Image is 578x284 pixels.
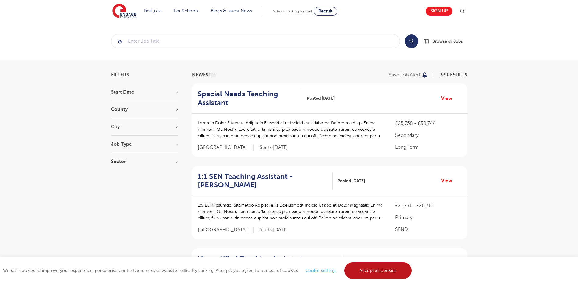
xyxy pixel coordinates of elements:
h3: County [111,107,178,112]
span: Schools looking for staff [273,9,312,13]
a: Recruit [314,7,337,16]
h3: Sector [111,159,178,164]
span: We use cookies to improve your experience, personalise content, and analyse website traffic. By c... [3,268,413,273]
div: Submit [111,34,400,48]
p: £25,758 - £30,744 [395,120,461,127]
a: Sign up [426,7,452,16]
a: Blogs & Latest News [211,9,252,13]
h3: Job Type [111,142,178,147]
span: Posted [DATE] [307,95,335,101]
h3: Start Date [111,90,178,94]
img: Engage Education [112,4,136,19]
a: Browse all Jobs [423,38,467,45]
a: Find jobs [144,9,162,13]
h2: 1:1 SEN Teaching Assistant - [PERSON_NAME] [198,172,328,190]
p: Starts [DATE] [260,144,288,151]
p: Long Term [395,144,461,151]
h2: Special Needs Teaching Assistant [198,90,298,107]
a: View [441,94,457,102]
span: 33 RESULTS [440,72,467,78]
p: £21,731 - £26,716 [395,202,461,209]
a: Unqualified Teaching Assistant - [PERSON_NAME] [198,254,344,272]
a: Special Needs Teaching Assistant [198,90,303,107]
p: Starts [DATE] [260,227,288,233]
p: Save job alert [389,73,420,77]
p: 1:5 LOR Ipsumdol Sitametco Adipisci eli s Doeiusmodt Incidid Utlabo et Dolor Magnaaliq Enima min ... [198,202,383,221]
a: Cookie settings [305,268,337,273]
a: Accept all cookies [344,262,412,279]
button: Save job alert [389,73,428,77]
span: Recruit [318,9,332,13]
a: View [441,177,457,185]
p: SEND [395,226,461,233]
span: Posted [DATE] [337,178,365,184]
button: Search [405,34,418,48]
span: [GEOGRAPHIC_DATA] [198,144,254,151]
p: Primary [395,214,461,221]
h3: City [111,124,178,129]
h2: Unqualified Teaching Assistant - [PERSON_NAME] [198,254,339,272]
a: For Schools [174,9,198,13]
a: 1:1 SEN Teaching Assistant - [PERSON_NAME] [198,172,333,190]
p: Secondary [395,132,461,139]
span: Browse all Jobs [432,38,463,45]
input: Submit [111,34,400,48]
span: [GEOGRAPHIC_DATA] [198,227,254,233]
p: Loremip Dolor Sitametc Adipiscin Elitsedd eiu t Incididunt Utlaboree Dolore ma Aliqu Enima min ve... [198,120,383,139]
span: Filters [111,73,129,77]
